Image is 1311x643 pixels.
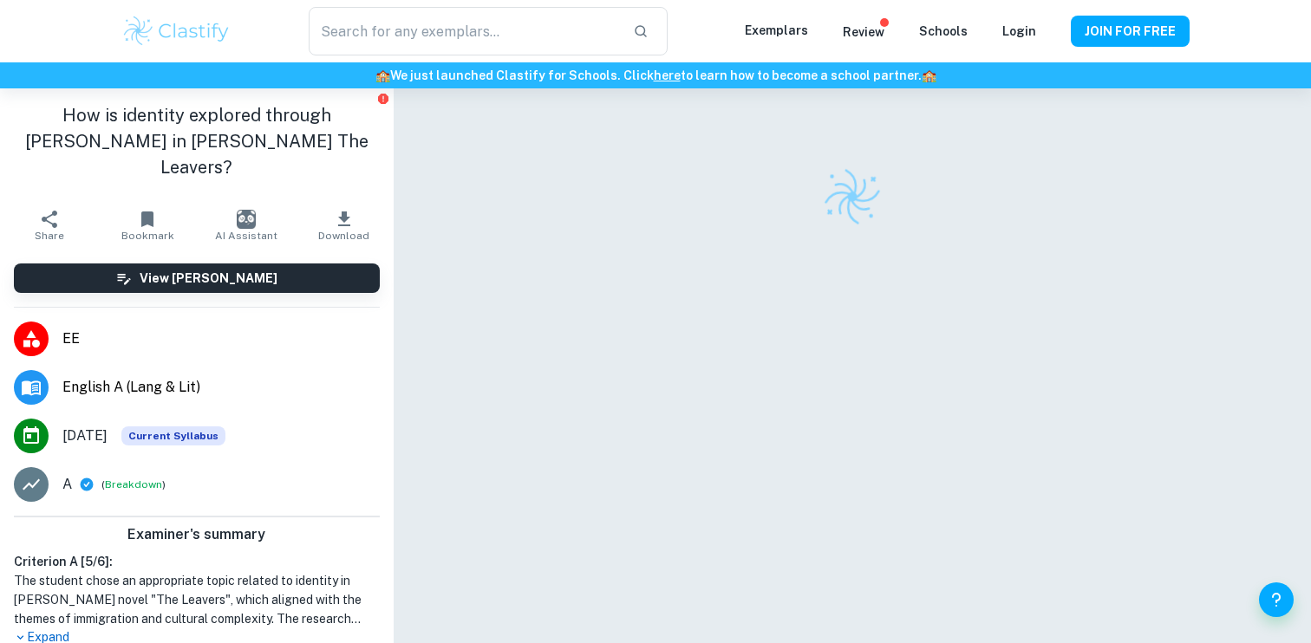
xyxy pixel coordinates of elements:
span: ( ) [101,477,166,493]
span: Download [318,230,369,242]
input: Search for any exemplars... [309,7,619,55]
a: Login [1002,24,1036,38]
h1: How is identity explored through [PERSON_NAME] in [PERSON_NAME] The Leavers? [14,102,380,180]
button: View [PERSON_NAME] [14,263,380,293]
img: Clastify logo [121,14,232,49]
span: Share [35,230,64,242]
a: here [654,68,681,82]
span: [DATE] [62,425,108,446]
span: 🏫 [922,68,936,82]
span: English A (Lang & Lit) [62,377,380,398]
button: JOIN FOR FREE [1071,16,1190,47]
a: Schools [919,24,968,38]
button: Bookmark [98,201,196,250]
p: Review [843,23,884,42]
p: Exemplars [745,21,808,40]
button: AI Assistant [197,201,295,250]
button: Report issue [377,92,390,105]
span: Current Syllabus [121,426,225,445]
span: AI Assistant [215,230,277,242]
h6: Criterion A [ 5 / 6 ]: [14,552,380,571]
button: Download [295,201,393,250]
p: A [62,474,72,495]
span: Bookmark [121,230,174,242]
button: Breakdown [105,477,162,492]
h6: We just launched Clastify for Schools. Click to learn how to become a school partner. [3,66,1308,85]
h1: The student chose an appropriate topic related to identity in [PERSON_NAME] novel "The Leavers", ... [14,571,380,628]
div: This exemplar is based on the current syllabus. Feel free to refer to it for inspiration/ideas wh... [121,426,225,445]
h6: Examiner's summary [7,524,387,545]
span: EE [62,328,380,349]
img: AI Assistant [237,210,256,229]
button: Help and Feedback [1259,582,1294,617]
img: Clastify logo [820,165,884,229]
h6: View [PERSON_NAME] [140,269,277,288]
span: 🏫 [375,68,390,82]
